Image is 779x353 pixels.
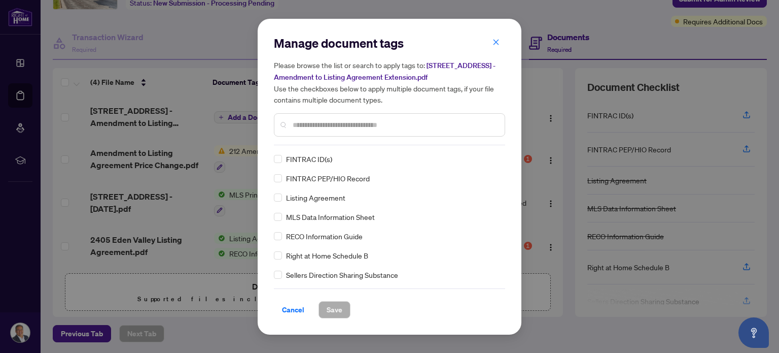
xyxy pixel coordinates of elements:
button: Save [318,301,350,318]
span: MLS Data Information Sheet [286,211,375,222]
h2: Manage document tags [274,35,505,51]
span: Cancel [282,302,304,318]
span: [STREET_ADDRESS] - Amendment to Listing Agreement Extension.pdf [274,61,495,82]
button: Cancel [274,301,312,318]
span: Sellers Direction Sharing Substance [286,269,398,280]
span: FINTRAC PEP/HIO Record [286,173,370,184]
span: RECO Information Guide [286,231,363,242]
button: Open asap [738,317,769,348]
h5: Please browse the list or search to apply tags to: Use the checkboxes below to apply multiple doc... [274,59,505,105]
span: FINTRAC ID(s) [286,153,332,165]
span: Listing Agreement [286,192,345,203]
span: Right at Home Schedule B [286,250,368,261]
span: close [492,39,500,46]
